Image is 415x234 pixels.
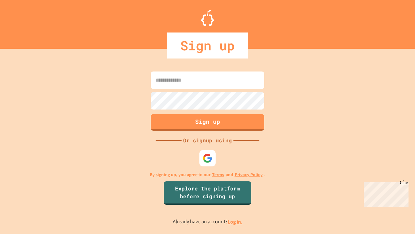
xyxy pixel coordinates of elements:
iframe: chat widget [388,208,409,227]
p: By signing up, you agree to our and . [150,171,266,178]
a: Explore the platform before signing up [164,181,251,205]
p: Already have an account? [173,218,243,226]
img: google-icon.svg [203,153,212,163]
button: Sign up [151,114,264,131]
div: Or signup using [182,136,233,144]
img: Logo.svg [201,10,214,26]
a: Log in. [228,218,243,225]
div: Chat with us now!Close [3,3,45,41]
iframe: chat widget [361,180,409,207]
a: Terms [212,171,224,178]
div: Sign up [167,32,248,58]
a: Privacy Policy [235,171,263,178]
